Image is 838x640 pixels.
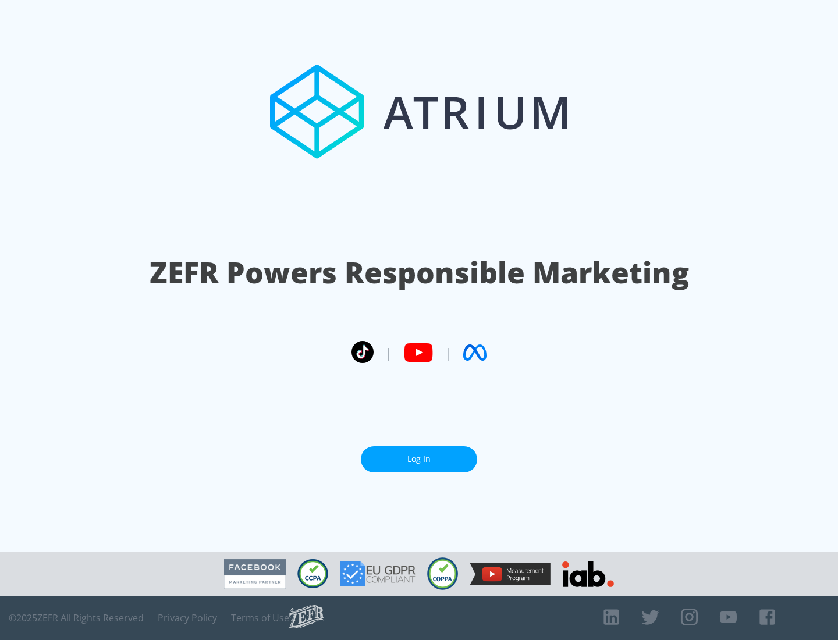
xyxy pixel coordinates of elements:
img: GDPR Compliant [340,561,416,586]
a: Privacy Policy [158,612,217,624]
span: | [445,344,452,361]
img: COPPA Compliant [427,557,458,590]
a: Terms of Use [231,612,289,624]
img: Facebook Marketing Partner [224,559,286,589]
span: | [385,344,392,361]
img: YouTube Measurement Program [470,563,551,585]
a: Log In [361,446,477,472]
h1: ZEFR Powers Responsible Marketing [150,253,689,293]
img: IAB [562,561,614,587]
span: © 2025 ZEFR All Rights Reserved [9,612,144,624]
img: CCPA Compliant [297,559,328,588]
